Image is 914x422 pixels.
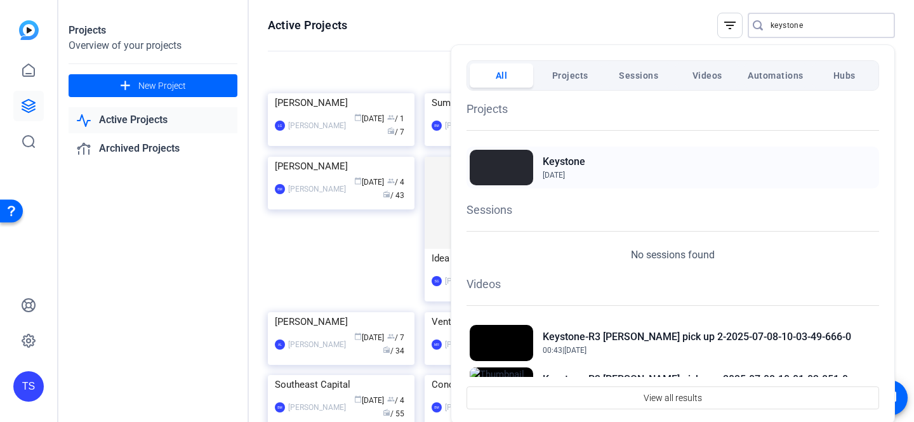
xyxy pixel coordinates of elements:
[644,386,702,410] span: View all results
[467,275,879,293] h1: Videos
[543,171,565,180] span: [DATE]
[748,64,804,87] span: Automations
[692,64,722,87] span: Videos
[552,64,588,87] span: Projects
[543,154,585,169] h2: Keystone
[562,346,564,355] span: |
[543,329,851,345] h2: Keystone-R3 [PERSON_NAME] pick up 2-2025-07-08-10-03-49-666-0
[496,64,508,87] span: All
[833,64,856,87] span: Hubs
[467,386,879,409] button: View all results
[467,100,879,117] h1: Projects
[470,367,533,403] img: Thumbnail
[470,150,533,185] img: Thumbnail
[619,64,658,87] span: Sessions
[564,346,586,355] span: [DATE]
[631,247,715,263] p: No sessions found
[470,325,533,360] img: Thumbnail
[543,372,848,387] h2: Keystone-R3 [PERSON_NAME] pick ups-2025-07-08-10-01-03-851-0
[543,346,562,355] span: 00:43
[467,201,879,218] h1: Sessions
